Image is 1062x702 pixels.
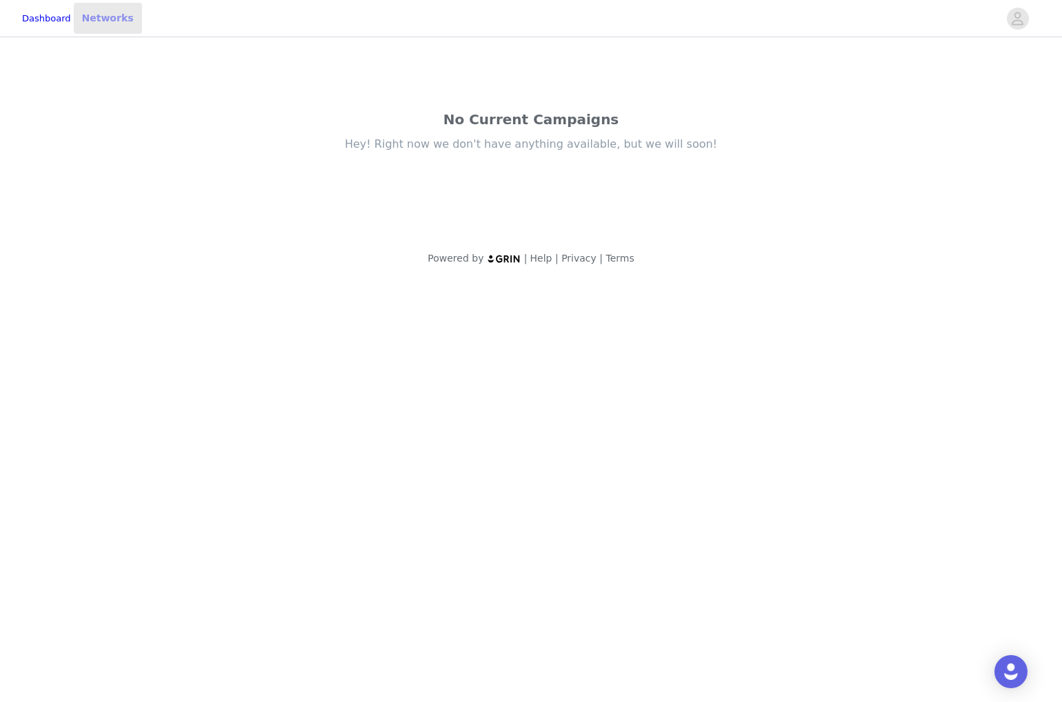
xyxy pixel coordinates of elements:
[530,253,552,264] a: Help
[241,109,821,130] div: No Current Campaigns
[994,655,1028,688] div: Open Intercom Messenger
[524,253,528,264] span: |
[22,12,71,26] a: Dashboard
[487,254,521,263] img: logo
[599,253,603,264] span: |
[555,253,559,264] span: |
[561,253,597,264] a: Privacy
[1011,8,1024,30] div: avatar
[74,3,142,34] a: Networks
[428,253,483,264] span: Powered by
[605,253,634,264] a: Terms
[241,137,821,152] div: Hey! Right now we don't have anything available, but we will soon!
